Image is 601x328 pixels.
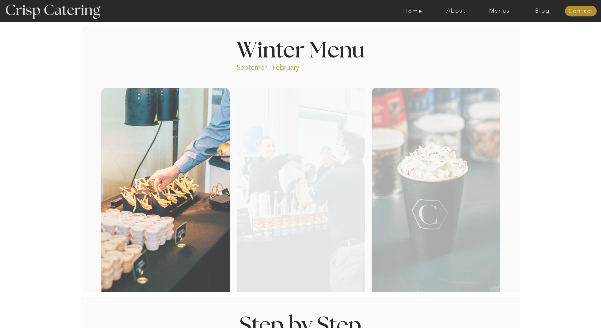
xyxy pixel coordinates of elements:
a: Menus [478,8,521,14]
h1: Winter Menu [213,40,388,58]
a: About [434,8,478,14]
a: Blog [521,8,564,14]
a: Home [391,8,434,14]
p: Septemer - February [237,63,323,70]
iframe: podium webchat widget bubble [538,296,601,328]
a: Contact [565,8,597,15]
